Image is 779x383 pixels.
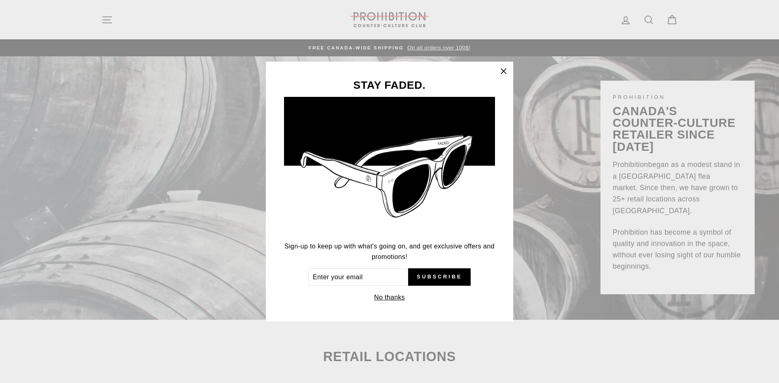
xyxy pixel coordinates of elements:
input: Enter your email [308,268,408,286]
button: No thanks [372,292,407,303]
p: Sign-up to keep up with what's going on, and get exclusive offers and promotions! [284,241,495,262]
h3: STAY FADED. [284,80,495,91]
span: Subscribe [417,273,462,280]
button: Subscribe [408,268,471,286]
